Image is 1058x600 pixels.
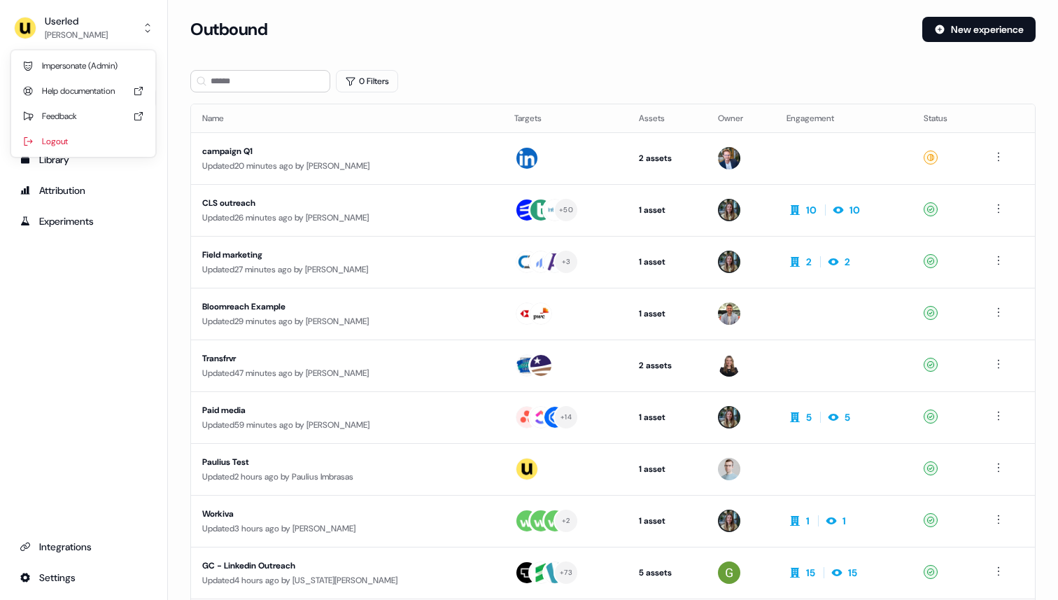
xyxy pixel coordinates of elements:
[45,28,108,42] div: [PERSON_NAME]
[17,129,150,154] div: Logout
[17,78,150,104] div: Help documentation
[17,53,150,78] div: Impersonate (Admin)
[11,50,155,157] div: Userled[PERSON_NAME]
[17,104,150,129] div: Feedback
[11,11,156,45] button: Userled[PERSON_NAME]
[45,14,108,28] div: Userled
